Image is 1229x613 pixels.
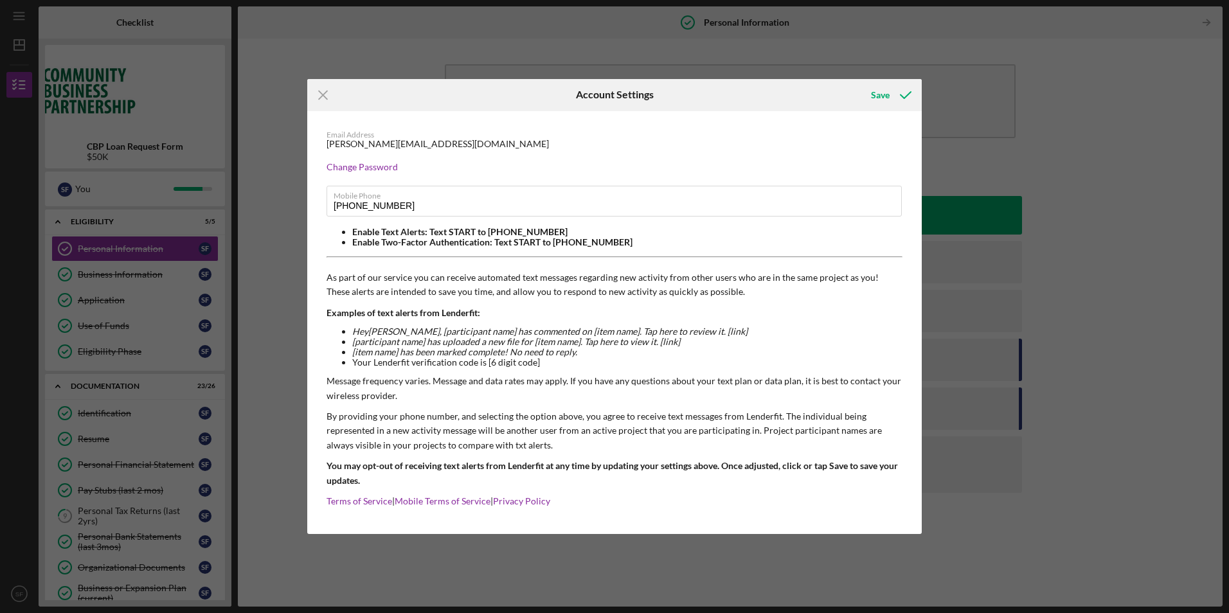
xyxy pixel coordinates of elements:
p: | | [327,494,902,508]
li: Hey [PERSON_NAME] , [participant name] has commented on [item name]. Tap here to review it. [link] [352,326,902,337]
p: You may opt-out of receiving text alerts from Lenderfit at any time by updating your settings abo... [327,459,902,488]
li: [participant name] has uploaded a new file for [item name]. Tap here to view it. [link] [352,337,902,347]
a: Privacy Policy [493,495,550,506]
a: Terms of Service [327,495,392,506]
p: As part of our service you can receive automated text messages regarding new activity from other ... [327,271,902,299]
h6: Account Settings [576,89,654,100]
div: Change Password [327,162,902,172]
li: Your Lenderfit verification code is [6 digit code] [352,357,902,368]
button: Save [858,82,922,108]
li: [item name] has been marked complete! No need to reply. [352,347,902,357]
p: Message frequency varies. Message and data rates may apply. If you have any questions about your ... [327,374,902,403]
label: Mobile Phone [334,186,902,200]
li: Enable Text Alerts: Text START to [PHONE_NUMBER] [352,227,902,237]
li: Enable Two-Factor Authentication: Text START to [PHONE_NUMBER] [352,237,902,247]
div: Email Address [327,130,902,139]
a: Mobile Terms of Service [395,495,490,506]
p: Examples of text alerts from Lenderfit: [327,306,902,320]
div: Save [871,82,890,108]
div: [PERSON_NAME][EMAIL_ADDRESS][DOMAIN_NAME] [327,139,549,149]
p: By providing your phone number, and selecting the option above, you agree to receive text message... [327,409,902,452]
